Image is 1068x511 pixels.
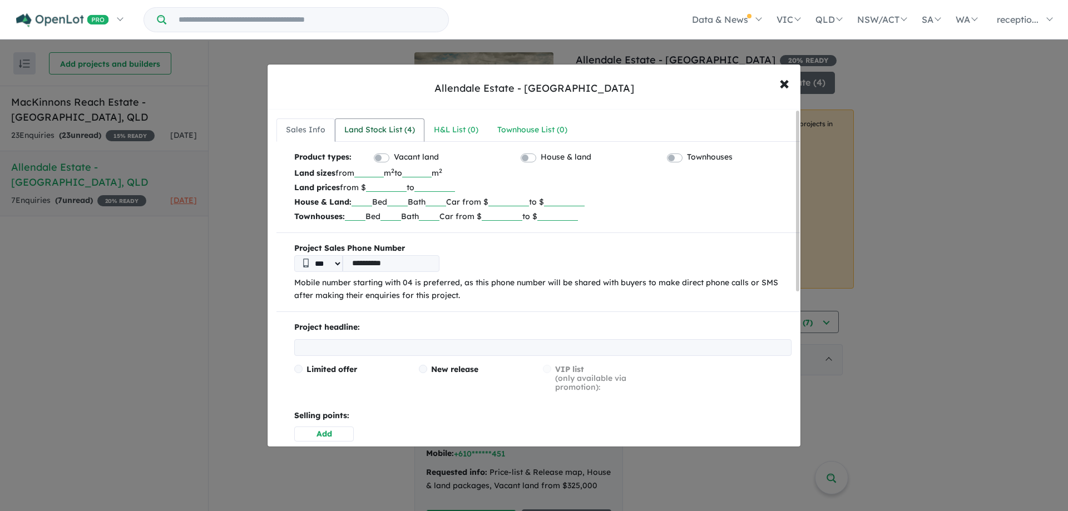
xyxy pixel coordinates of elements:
[431,364,478,374] span: New release
[294,211,345,221] b: Townhouses:
[286,123,325,137] div: Sales Info
[394,151,439,164] label: Vacant land
[294,276,792,303] p: Mobile number starting with 04 is preferred, as this phone number will be shared with buyers to m...
[344,123,415,137] div: Land Stock List ( 4 )
[169,8,446,32] input: Try estate name, suburb, builder or developer
[434,81,634,96] div: Allendale Estate - [GEOGRAPHIC_DATA]
[294,166,792,180] p: from m to m
[541,151,591,164] label: House & land
[294,168,335,178] b: Land sizes
[294,197,352,207] b: House & Land:
[391,167,394,175] sup: 2
[497,123,567,137] div: Townhouse List ( 0 )
[294,182,340,192] b: Land prices
[294,180,792,195] p: from $ to
[439,167,442,175] sup: 2
[997,14,1039,25] span: receptio...
[16,13,109,27] img: Openlot PRO Logo White
[294,409,792,423] p: Selling points:
[306,364,357,374] span: Limited offer
[303,259,309,267] img: Phone icon
[294,209,792,224] p: Bed Bath Car from $ to $
[687,151,733,164] label: Townhouses
[294,151,352,166] b: Product types:
[779,71,789,95] span: ×
[434,123,478,137] div: H&L List ( 0 )
[294,426,354,441] button: Add
[294,321,792,334] p: Project headline:
[294,195,792,209] p: Bed Bath Car from $ to $
[294,242,792,255] b: Project Sales Phone Number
